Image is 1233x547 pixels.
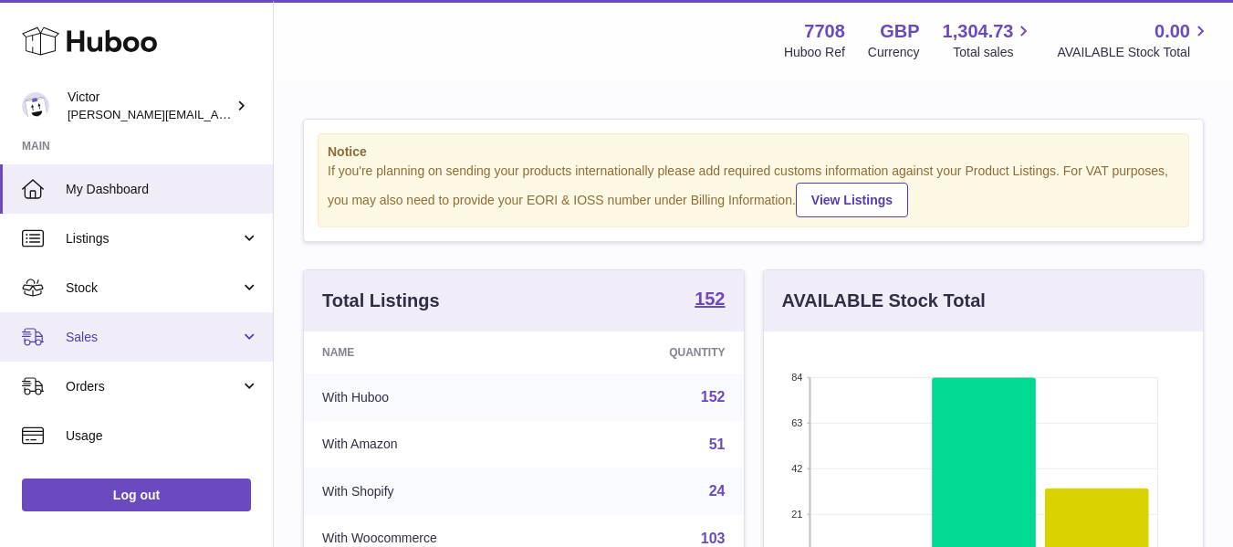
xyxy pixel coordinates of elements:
a: 103 [701,531,726,546]
span: AVAILABLE Stock Total [1057,44,1211,61]
a: 152 [701,389,726,405]
span: My Dashboard [66,181,259,198]
text: 21 [791,509,802,520]
span: Total sales [953,44,1034,61]
text: 42 [791,463,802,474]
a: Log out [22,479,251,511]
td: With Shopify [304,468,577,515]
text: 63 [791,417,802,428]
th: Quantity [577,331,744,373]
span: Orders [66,378,240,395]
text: 84 [791,372,802,383]
h3: AVAILABLE Stock Total [782,289,986,313]
strong: Notice [328,143,1179,161]
strong: 152 [695,289,725,308]
div: Huboo Ref [784,44,845,61]
td: With Huboo [304,373,577,421]
a: View Listings [796,183,908,217]
a: 1,304.73 Total sales [943,19,1035,61]
strong: 7708 [804,19,845,44]
span: Sales [66,329,240,346]
td: With Amazon [304,421,577,468]
span: [PERSON_NAME][EMAIL_ADDRESS][DOMAIN_NAME] [68,107,366,121]
a: 51 [709,437,726,452]
span: Usage [66,427,259,445]
a: 152 [695,289,725,311]
img: victor@erbology.co [22,92,49,120]
div: Currency [868,44,920,61]
span: Stock [66,279,240,297]
span: 0.00 [1155,19,1190,44]
h3: Total Listings [322,289,440,313]
a: 0.00 AVAILABLE Stock Total [1057,19,1211,61]
strong: GBP [880,19,919,44]
th: Name [304,331,577,373]
span: Listings [66,230,240,247]
a: 24 [709,483,726,499]
span: 1,304.73 [943,19,1014,44]
div: If you're planning on sending your products internationally please add required customs informati... [328,163,1179,217]
div: Victor [68,89,232,123]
